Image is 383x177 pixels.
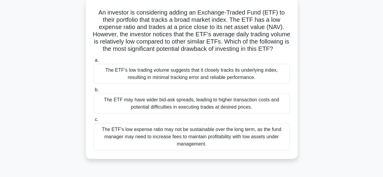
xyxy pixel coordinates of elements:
[94,93,290,113] div: The ETF may have wider bid-ask spreads, leading to higher transaction costs and potential difficu...
[94,123,290,150] div: The ETF's low expense ratio may not be sustainable over the long term, as the fund manager may ne...
[95,117,98,122] span: c.
[95,87,99,92] span: b.
[95,57,99,63] span: a.
[93,9,290,53] h5: An investor is considering adding an Exchange-Traded Fund (ETF) to their portfolio that tracks a ...
[94,64,290,84] div: The ETF's low trading volume suggests that it closely tracks its underlying index, resulting in m...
